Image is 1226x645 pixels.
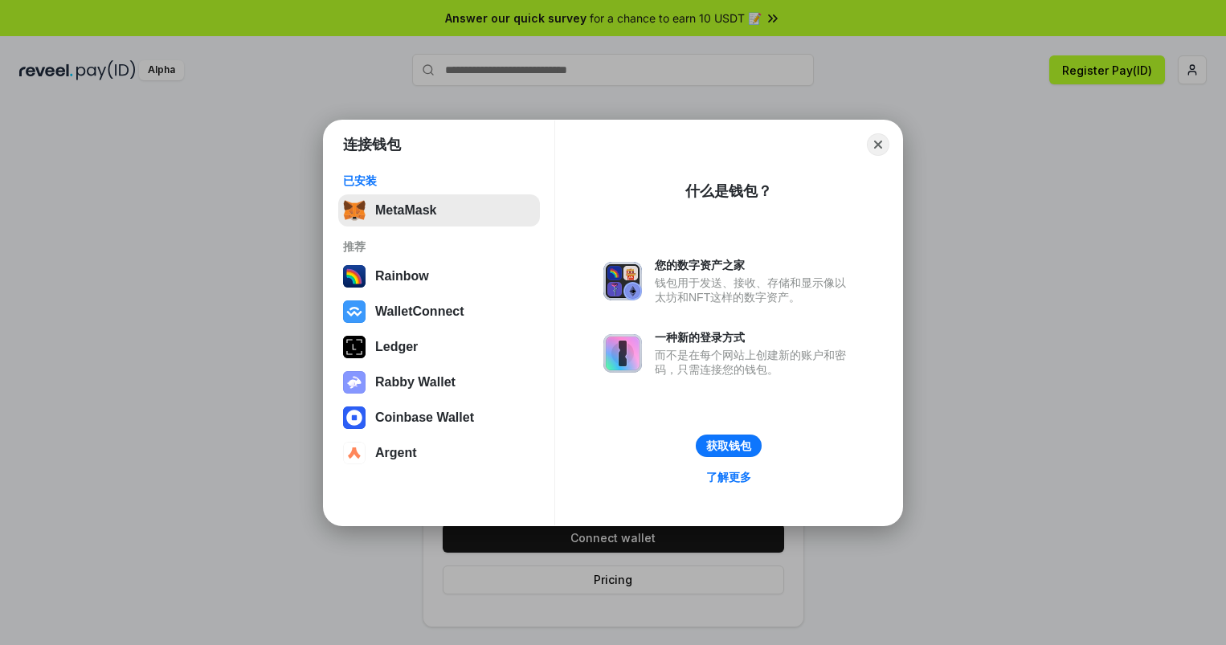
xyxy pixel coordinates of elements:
div: MetaMask [375,203,436,218]
img: svg+xml,%3Csvg%20fill%3D%22none%22%20height%3D%2233%22%20viewBox%3D%220%200%2035%2033%22%20width%... [343,199,366,222]
div: Coinbase Wallet [375,410,474,425]
div: 了解更多 [706,470,751,484]
div: Argent [375,446,417,460]
button: Ledger [338,331,540,363]
img: svg+xml,%3Csvg%20width%3D%22120%22%20height%3D%22120%22%20viewBox%3D%220%200%20120%20120%22%20fil... [343,265,366,288]
div: 推荐 [343,239,535,254]
img: svg+xml,%3Csvg%20width%3D%2228%22%20height%3D%2228%22%20viewBox%3D%220%200%2028%2028%22%20fill%3D... [343,442,366,464]
img: svg+xml,%3Csvg%20xmlns%3D%22http%3A%2F%2Fwww.w3.org%2F2000%2Fsvg%22%20fill%3D%22none%22%20viewBox... [603,334,642,373]
div: Rainbow [375,269,429,284]
button: Close [867,133,889,156]
div: 获取钱包 [706,439,751,453]
div: 什么是钱包？ [685,182,772,201]
div: 已安装 [343,173,535,188]
button: Coinbase Wallet [338,402,540,434]
button: Rainbow [338,260,540,292]
button: Rabby Wallet [338,366,540,398]
div: Ledger [375,340,418,354]
div: WalletConnect [375,304,464,319]
div: Rabby Wallet [375,375,456,390]
div: 钱包用于发送、接收、存储和显示像以太坊和NFT这样的数字资产。 [655,276,854,304]
img: svg+xml,%3Csvg%20xmlns%3D%22http%3A%2F%2Fwww.w3.org%2F2000%2Fsvg%22%20fill%3D%22none%22%20viewBox... [343,371,366,394]
img: svg+xml,%3Csvg%20xmlns%3D%22http%3A%2F%2Fwww.w3.org%2F2000%2Fsvg%22%20width%3D%2228%22%20height%3... [343,336,366,358]
a: 了解更多 [697,467,761,488]
img: svg+xml,%3Csvg%20width%3D%2228%22%20height%3D%2228%22%20viewBox%3D%220%200%2028%2028%22%20fill%3D... [343,406,366,429]
div: 而不是在每个网站上创建新的账户和密码，只需连接您的钱包。 [655,348,854,377]
button: 获取钱包 [696,435,762,457]
div: 一种新的登录方式 [655,330,854,345]
button: Argent [338,437,540,469]
div: 您的数字资产之家 [655,258,854,272]
img: svg+xml,%3Csvg%20xmlns%3D%22http%3A%2F%2Fwww.w3.org%2F2000%2Fsvg%22%20fill%3D%22none%22%20viewBox... [603,262,642,300]
button: MetaMask [338,194,540,227]
button: WalletConnect [338,296,540,328]
img: svg+xml,%3Csvg%20width%3D%2228%22%20height%3D%2228%22%20viewBox%3D%220%200%2028%2028%22%20fill%3D... [343,300,366,323]
h1: 连接钱包 [343,135,401,154]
